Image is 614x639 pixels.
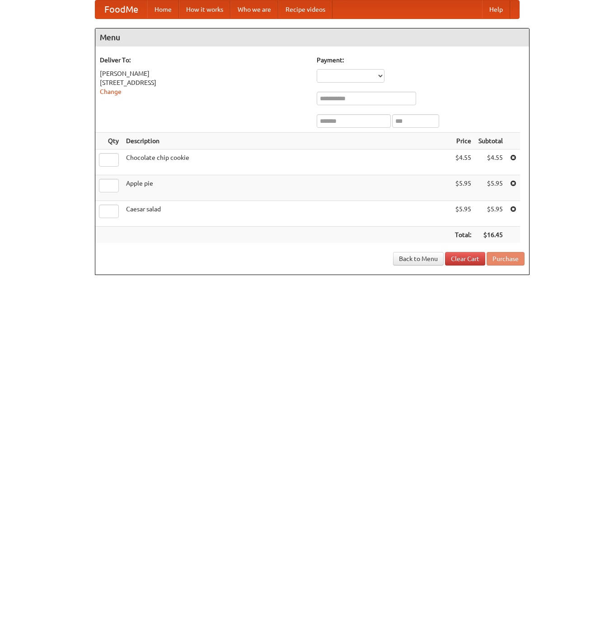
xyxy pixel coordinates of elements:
[100,56,308,65] h5: Deliver To:
[122,149,451,175] td: Chocolate chip cookie
[451,133,475,149] th: Price
[445,252,485,266] a: Clear Cart
[451,227,475,243] th: Total:
[95,28,529,47] h4: Menu
[278,0,333,19] a: Recipe videos
[179,0,230,19] a: How it works
[122,201,451,227] td: Caesar salad
[482,0,510,19] a: Help
[100,69,308,78] div: [PERSON_NAME]
[451,175,475,201] td: $5.95
[451,149,475,175] td: $4.55
[95,0,147,19] a: FoodMe
[122,133,451,149] th: Description
[100,78,308,87] div: [STREET_ADDRESS]
[122,175,451,201] td: Apple pie
[475,133,506,149] th: Subtotal
[475,175,506,201] td: $5.95
[230,0,278,19] a: Who we are
[475,149,506,175] td: $4.55
[393,252,444,266] a: Back to Menu
[95,133,122,149] th: Qty
[475,201,506,227] td: $5.95
[317,56,525,65] h5: Payment:
[475,227,506,243] th: $16.45
[451,201,475,227] td: $5.95
[147,0,179,19] a: Home
[487,252,525,266] button: Purchase
[100,88,122,95] a: Change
